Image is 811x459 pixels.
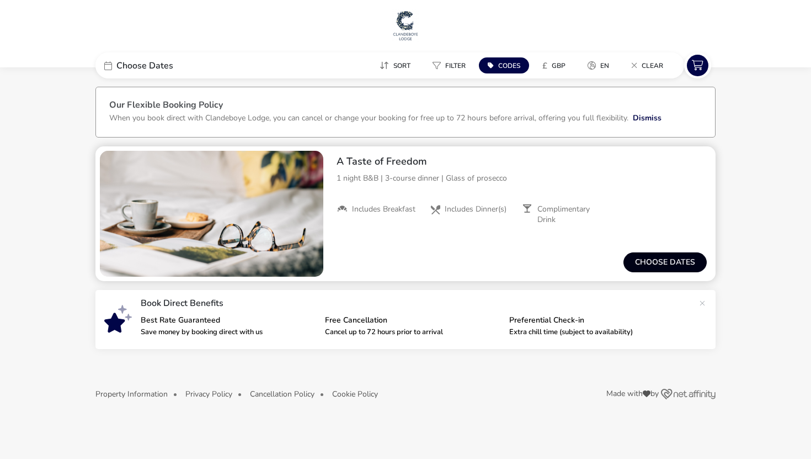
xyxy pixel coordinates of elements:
p: Free Cancellation [325,316,500,324]
span: Made with by [606,390,659,398]
h2: A Taste of Freedom [337,155,707,168]
span: Includes Dinner(s) [445,204,506,214]
span: en [600,61,609,70]
p: Book Direct Benefits [141,299,693,308]
button: Sort [371,57,419,73]
button: Dismiss [633,112,661,124]
div: Choose Dates [95,52,261,78]
span: GBP [552,61,565,70]
button: Codes [479,57,529,73]
img: Main Website [392,9,419,42]
button: Privacy Policy [185,390,232,398]
span: Codes [498,61,520,70]
naf-pibe-menu-bar-item: Codes [479,57,533,73]
button: Cancellation Policy [250,390,314,398]
p: Cancel up to 72 hours prior to arrival [325,329,500,336]
div: A Taste of Freedom1 night B&B | 3-course dinner | Glass of proseccoIncludes BreakfastIncludes Din... [328,146,716,234]
button: Clear [622,57,672,73]
naf-pibe-menu-bar-item: Sort [371,57,424,73]
button: Cookie Policy [332,390,378,398]
span: Sort [393,61,410,70]
p: 1 night B&B | 3-course dinner | Glass of prosecco [337,172,707,184]
swiper-slide: 1 / 1 [100,151,323,277]
p: Extra chill time (subject to availability) [509,329,685,336]
button: £GBP [533,57,574,73]
p: When you book direct with Clandeboye Lodge, you can cancel or change your booking for free up to ... [109,113,628,123]
button: Property Information [95,390,168,398]
i: £ [542,60,547,71]
p: Save money by booking direct with us [141,329,316,336]
span: Includes Breakfast [352,204,415,214]
span: Filter [445,61,466,70]
span: Choose Dates [116,61,173,70]
naf-pibe-menu-bar-item: Filter [424,57,479,73]
button: Choose dates [623,252,707,272]
span: Clear [642,61,663,70]
naf-pibe-menu-bar-item: Clear [622,57,676,73]
p: Preferential Check-in [509,316,685,324]
button: en [579,57,618,73]
span: Complimentary Drink [537,204,606,224]
naf-pibe-menu-bar-item: en [579,57,622,73]
p: Best Rate Guaranteed [141,316,316,324]
h3: Our Flexible Booking Policy [109,101,702,112]
button: Filter [424,57,474,73]
naf-pibe-menu-bar-item: £GBP [533,57,579,73]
